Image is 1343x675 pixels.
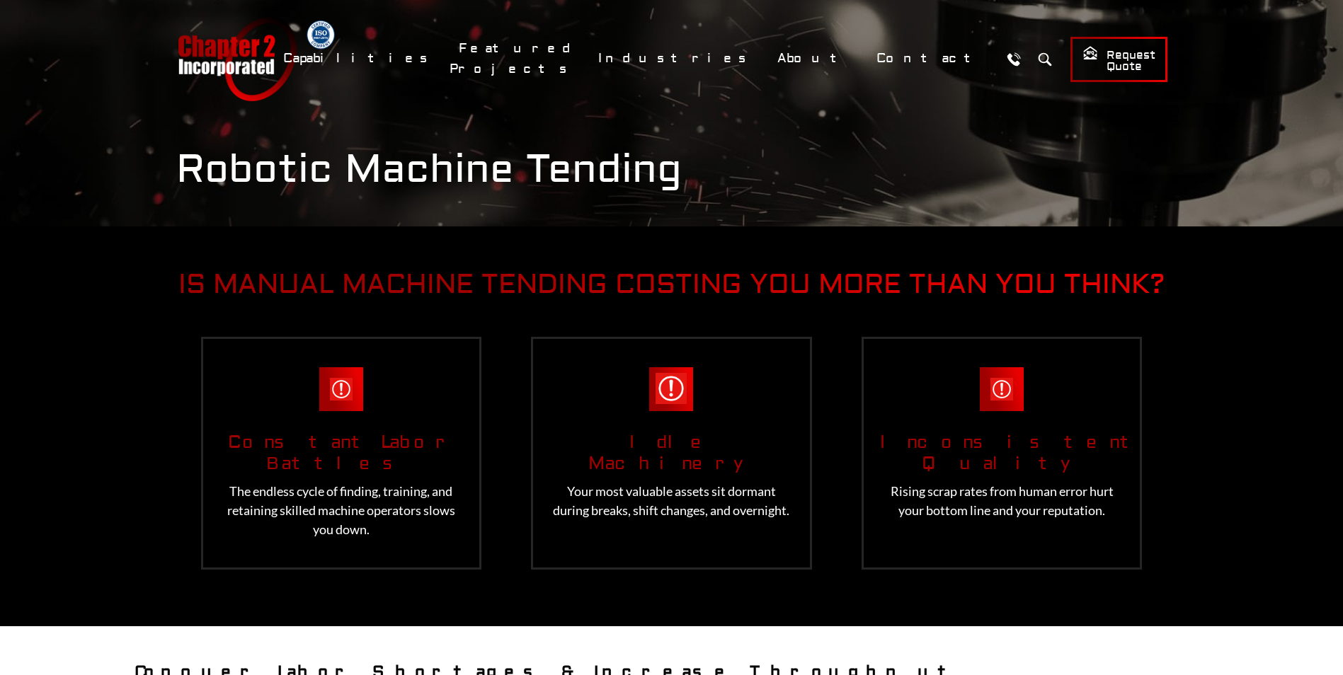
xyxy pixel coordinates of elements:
[219,432,464,475] h3: Constant Labor Battles
[450,33,582,84] a: Featured Projects
[201,337,482,570] div: The endless cycle of finding, training, and retaining skilled machine operators slows you down.
[1001,46,1027,72] a: Call Us
[176,17,297,101] a: Chapter 2 Incorporated
[274,43,442,74] a: Capabilities
[176,146,1167,193] h1: Robotic Machine Tending
[1070,37,1167,82] a: Request Quote
[768,43,860,74] a: About
[862,337,1143,570] div: Rising scrap rates from human error hurt your bottom line and your reputation.
[531,337,812,570] div: Your most valuable assets sit dormant during breaks, shift changes, and overnight.
[549,432,794,475] h3: Idle Machinery
[1082,45,1155,74] span: Request Quote
[1032,46,1058,72] button: Search
[176,269,1167,301] h2: Is Manual Machine Tending Costing You More Than You Think?
[880,432,1124,475] h3: Inconsistent Quality
[589,43,761,74] a: Industries
[867,43,994,74] a: Contact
